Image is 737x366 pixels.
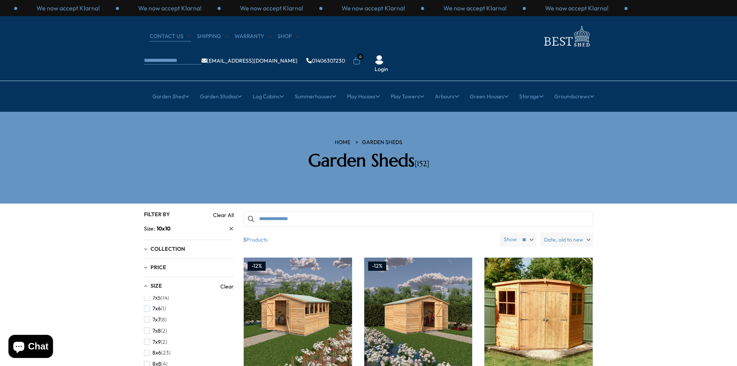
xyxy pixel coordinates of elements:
div: 2 / 3 [119,4,221,12]
a: Clear All [213,211,234,219]
label: Show [504,236,517,243]
a: Garden Sheds [362,139,402,146]
a: Warranty [235,33,272,40]
label: Date, old to new [540,232,593,247]
a: 01406307230 [306,58,345,63]
b: 5 [243,232,246,247]
a: 0 [353,57,360,65]
p: We now accept Klarna! [443,4,507,12]
div: 3 / 3 [526,4,628,12]
span: Price [150,264,166,271]
div: -12% [248,262,266,271]
span: 7x5 [152,295,161,301]
span: Products [240,232,497,247]
span: 7x7 [152,316,160,323]
img: Shire Premium Corner Shed 10x10 2x2" framewood 12mm interlock cladding - Best Shed [484,258,593,366]
a: Shipping [197,33,229,40]
a: CONTACT US [150,33,191,40]
div: 1 / 3 [17,4,119,12]
button: 7x5 [144,292,169,303]
button: 7x8 [144,325,167,336]
span: 7x8 [152,328,161,334]
p: We now accept Klarna! [36,4,100,12]
input: Search products [243,211,593,227]
a: HOME [335,139,350,146]
a: Clear [220,283,234,290]
a: Arbours [435,87,459,106]
span: 10x10 [157,225,170,232]
span: (8) [160,316,167,323]
span: Date, old to new [544,232,583,247]
a: Garden Shed [152,87,189,106]
a: Summerhouses [295,87,336,106]
span: Collection [150,245,185,252]
p: We now accept Klarna! [342,4,405,12]
a: Login [375,66,388,73]
span: Filter By [144,211,170,218]
img: logo [539,24,593,49]
div: 3 / 3 [221,4,322,12]
a: Storage [519,87,544,106]
span: (23) [161,349,170,356]
span: (2) [161,339,167,345]
button: 7x7 [144,314,167,325]
button: 7x6 [144,303,166,314]
h2: Garden Sheds [259,150,478,171]
button: 8x6 [144,347,170,358]
span: Size [150,282,162,289]
span: (1) [161,305,166,312]
span: 7x6 [152,305,161,312]
a: Log Cabins [253,87,284,106]
span: 0 [357,53,364,60]
a: Groundscrews [554,87,594,106]
div: 2 / 3 [424,4,526,12]
span: (14) [161,295,169,301]
a: Shop [278,33,299,40]
a: Play Houses [347,87,380,106]
button: 7x9 [144,336,167,348]
span: [152] [415,159,429,169]
a: Green Houses [470,87,509,106]
a: [EMAIL_ADDRESS][DOMAIN_NAME] [202,58,297,63]
a: Play Towers [391,87,424,106]
img: User Icon [375,55,384,65]
a: Garden Studios [200,87,242,106]
p: We now accept Klarna! [240,4,303,12]
p: We now accept Klarna! [138,4,202,12]
span: (2) [161,328,167,334]
span: 7x9 [152,339,161,345]
span: 8x6 [152,349,161,356]
p: We now accept Klarna! [545,4,608,12]
div: 1 / 3 [322,4,424,12]
span: Size [144,225,157,233]
div: -12% [368,262,386,271]
inbox-online-store-chat: Shopify online store chat [6,335,55,360]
